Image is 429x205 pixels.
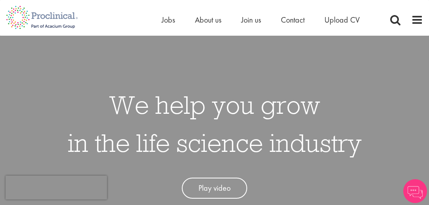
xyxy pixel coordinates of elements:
a: About us [195,15,221,25]
a: Upload CV [324,15,360,25]
img: Chatbot [403,179,427,203]
a: Jobs [162,15,175,25]
a: Join us [241,15,261,25]
h1: We help you grow in the life science industry [68,86,362,162]
a: Contact [281,15,305,25]
a: Play video [182,178,247,199]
